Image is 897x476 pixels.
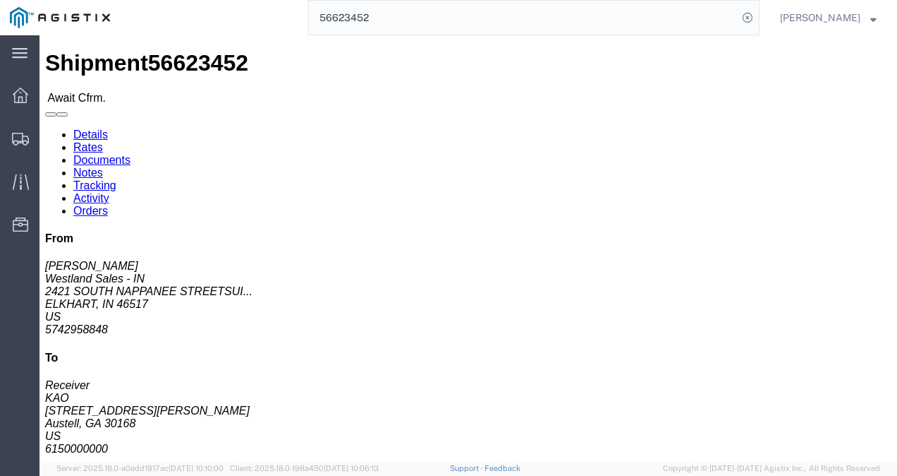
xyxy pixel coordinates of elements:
span: Nathan Seeley [780,10,860,25]
a: Support [450,464,485,472]
span: [DATE] 10:10:00 [169,464,224,472]
span: Client: 2025.18.0-198a450 [230,464,379,472]
button: [PERSON_NAME] [779,9,877,26]
span: [DATE] 10:06:13 [324,464,379,472]
a: Feedback [484,464,520,472]
span: Server: 2025.18.0-a0edd1917ac [56,464,224,472]
iframe: FS Legacy Container [39,35,897,461]
span: Copyright © [DATE]-[DATE] Agistix Inc., All Rights Reserved [663,463,880,475]
input: Search for shipment number, reference number [309,1,738,35]
img: logo [10,7,110,28]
